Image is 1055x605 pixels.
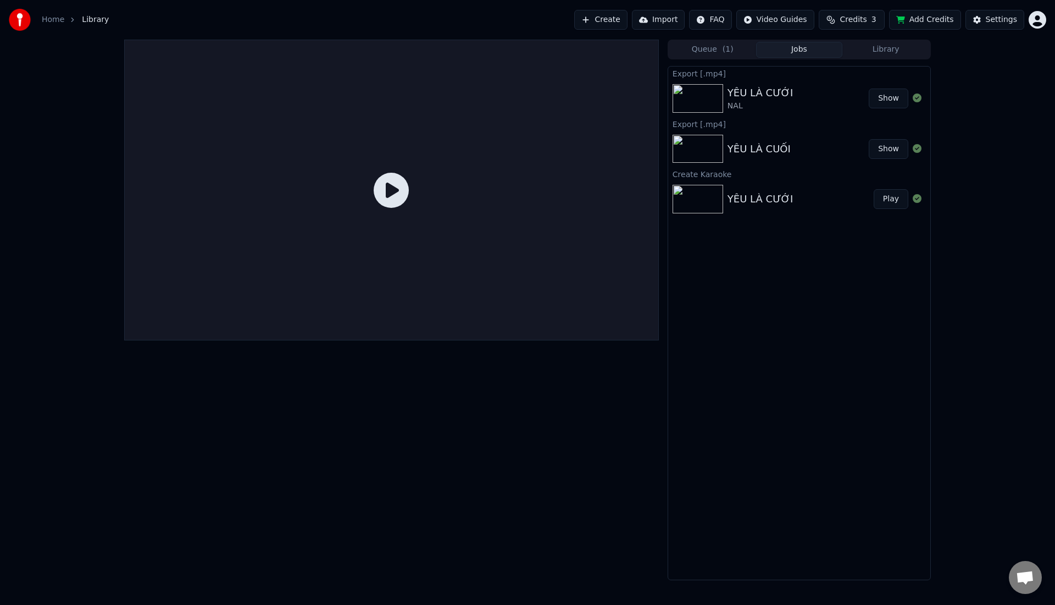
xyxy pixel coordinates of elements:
div: Create Karaoke [668,167,930,180]
span: Library [82,14,109,25]
button: Library [842,42,929,58]
div: Export [.mp4] [668,67,930,80]
a: Open chat [1009,561,1042,594]
div: YÊU LÀ CƯỚI [728,191,793,207]
span: Credits [840,14,867,25]
button: Credits3 [819,10,885,30]
div: Settings [986,14,1017,25]
button: Create [574,10,628,30]
button: Queue [669,42,756,58]
span: 3 [871,14,876,25]
button: Show [869,89,908,108]
button: Settings [965,10,1024,30]
button: Import [632,10,685,30]
button: Jobs [756,42,843,58]
div: Export [.mp4] [668,117,930,130]
div: NAL [728,101,793,112]
img: youka [9,9,31,31]
button: Add Credits [889,10,961,30]
button: Show [869,139,908,159]
nav: breadcrumb [42,14,109,25]
button: Video Guides [736,10,814,30]
a: Home [42,14,64,25]
div: YÊU LÀ CƯỚI [728,85,793,101]
button: FAQ [689,10,731,30]
span: ( 1 ) [723,44,734,55]
button: Play [874,189,908,209]
div: YÊU LÀ CUỐI [728,141,791,157]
